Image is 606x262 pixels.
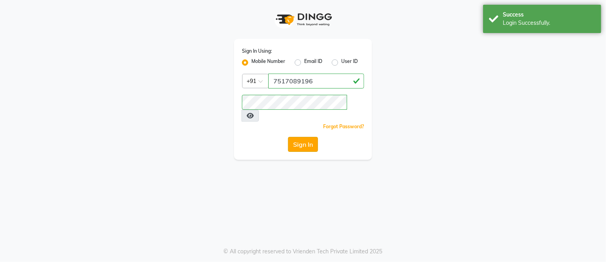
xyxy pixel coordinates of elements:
[288,137,318,152] button: Sign In
[341,58,358,67] label: User ID
[271,8,335,31] img: logo1.svg
[323,124,364,129] a: Forgot Password?
[242,95,347,110] input: Username
[503,19,595,27] div: Login Successfully.
[503,11,595,19] div: Success
[242,48,272,55] label: Sign In Using:
[268,74,364,89] input: Username
[304,58,322,67] label: Email ID
[251,58,285,67] label: Mobile Number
